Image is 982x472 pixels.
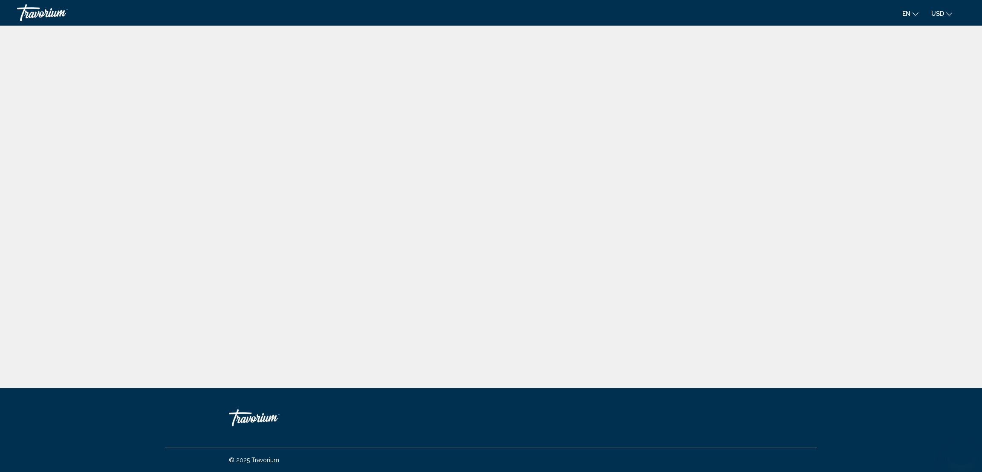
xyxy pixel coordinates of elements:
span: © 2025 Travorium [229,457,279,463]
iframe: Кнопка запуска окна обмена сообщениями [948,438,975,465]
button: Change language [902,7,918,20]
span: en [902,10,910,17]
button: Change currency [931,7,952,20]
span: USD [931,10,944,17]
a: Travorium [17,4,448,21]
a: Travorium [229,405,314,431]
